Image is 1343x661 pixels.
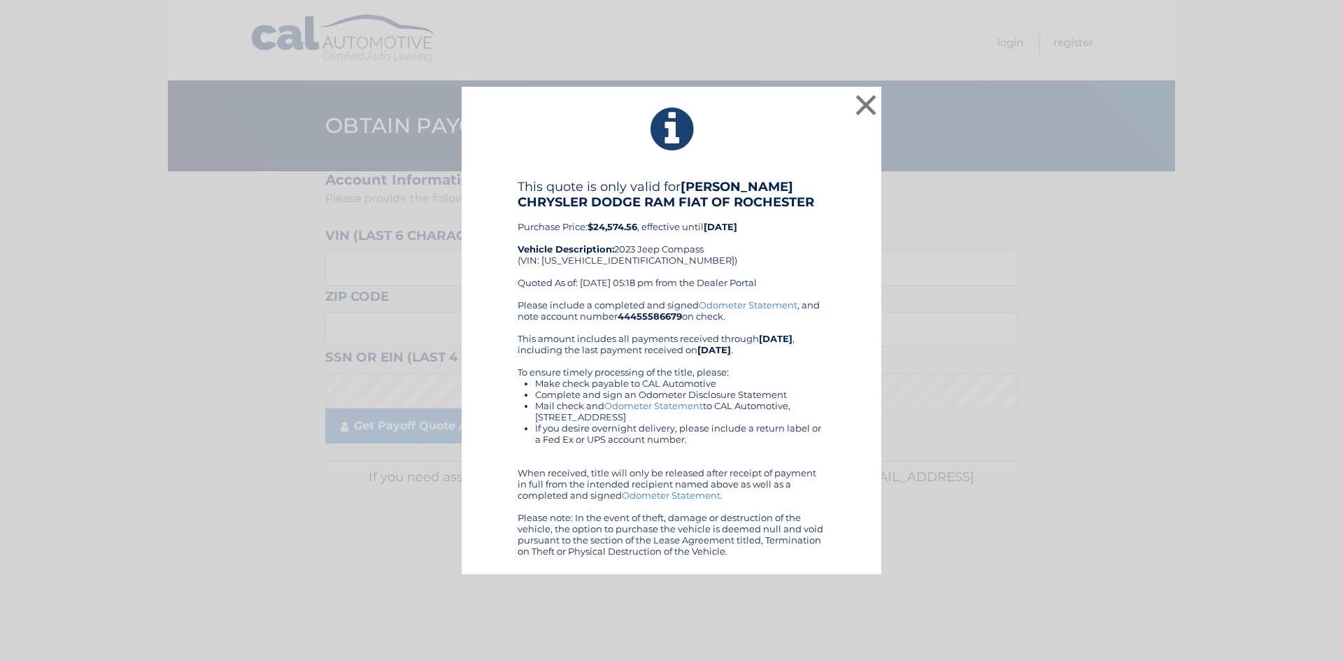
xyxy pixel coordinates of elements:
b: [DATE] [697,344,731,355]
a: Odometer Statement [622,490,720,501]
button: × [852,91,880,119]
a: Odometer Statement [699,299,797,311]
b: [DATE] [704,221,737,232]
strong: Vehicle Description: [518,243,614,255]
h4: This quote is only valid for [518,179,825,210]
li: Mail check and to CAL Automotive, [STREET_ADDRESS] [535,400,825,422]
b: [PERSON_NAME] CHRYSLER DODGE RAM FIAT OF ROCHESTER [518,179,814,210]
li: Make check payable to CAL Automotive [535,378,825,389]
li: If you desire overnight delivery, please include a return label or a Fed Ex or UPS account number. [535,422,825,445]
a: Odometer Statement [604,400,703,411]
div: Please include a completed and signed , and note account number on check. This amount includes al... [518,299,825,557]
li: Complete and sign an Odometer Disclosure Statement [535,389,825,400]
b: 44455586679 [618,311,682,322]
b: $24,574.56 [588,221,637,232]
div: Purchase Price: , effective until 2023 Jeep Compass (VIN: [US_VEHICLE_IDENTIFICATION_NUMBER]) Quo... [518,179,825,299]
b: [DATE] [759,333,793,344]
